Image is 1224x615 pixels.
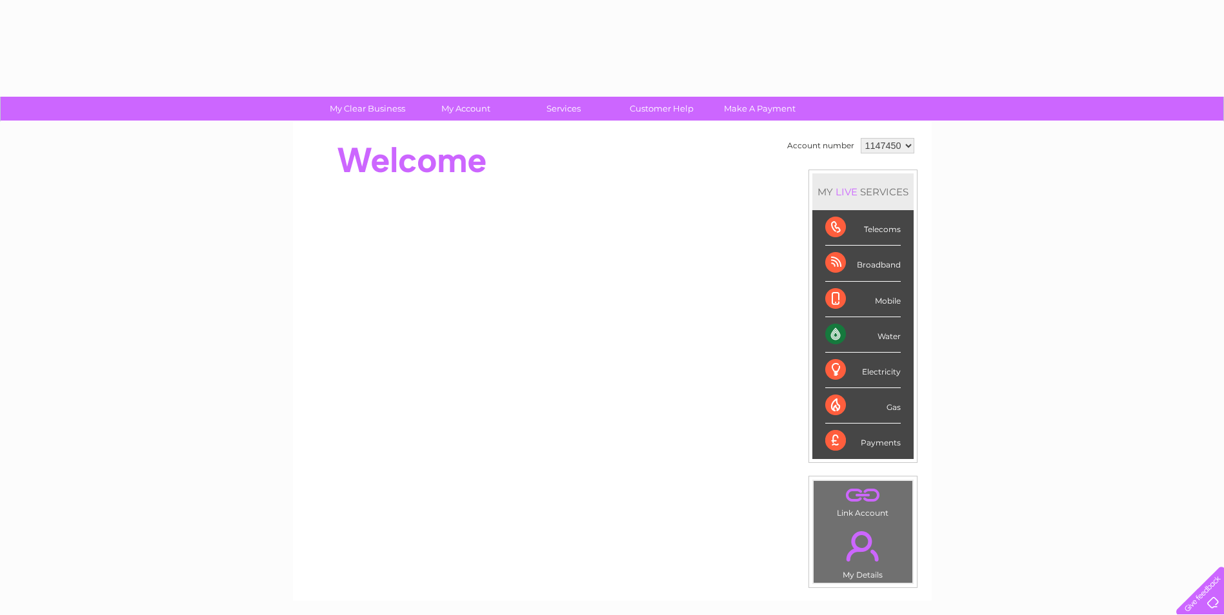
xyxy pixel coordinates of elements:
td: Account number [784,135,858,157]
a: Make A Payment [707,97,813,121]
div: Broadband [825,246,901,281]
a: My Clear Business [314,97,421,121]
div: Gas [825,388,901,424]
a: . [817,484,909,507]
a: My Account [412,97,519,121]
div: MY SERVICES [812,173,914,210]
a: Customer Help [608,97,715,121]
div: Electricity [825,353,901,388]
div: Mobile [825,282,901,317]
div: Telecoms [825,210,901,246]
a: Services [510,97,617,121]
td: Link Account [813,480,913,521]
div: Payments [825,424,901,458]
a: . [817,523,909,569]
td: My Details [813,520,913,583]
div: LIVE [833,186,860,198]
div: Water [825,317,901,353]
